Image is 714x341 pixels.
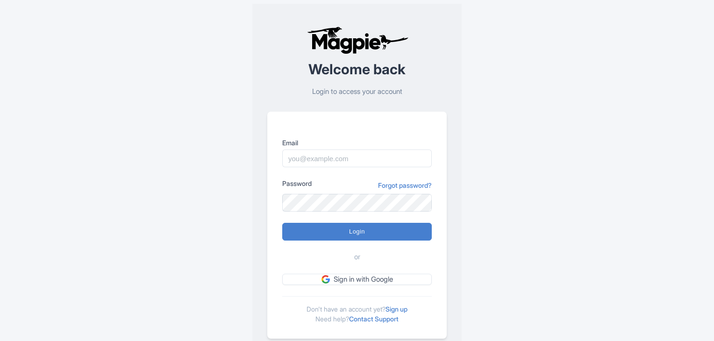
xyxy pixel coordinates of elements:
p: Login to access your account [267,86,447,97]
a: Contact Support [349,315,399,323]
a: Forgot password? [378,180,432,190]
h2: Welcome back [267,62,447,77]
input: you@example.com [282,149,432,167]
div: Don't have an account yet? Need help? [282,296,432,324]
label: Password [282,178,312,188]
img: google.svg [321,275,330,284]
a: Sign in with Google [282,274,432,285]
img: logo-ab69f6fb50320c5b225c76a69d11143b.png [305,26,410,54]
span: or [354,252,360,263]
input: Login [282,223,432,241]
label: Email [282,138,432,148]
a: Sign up [386,305,407,313]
